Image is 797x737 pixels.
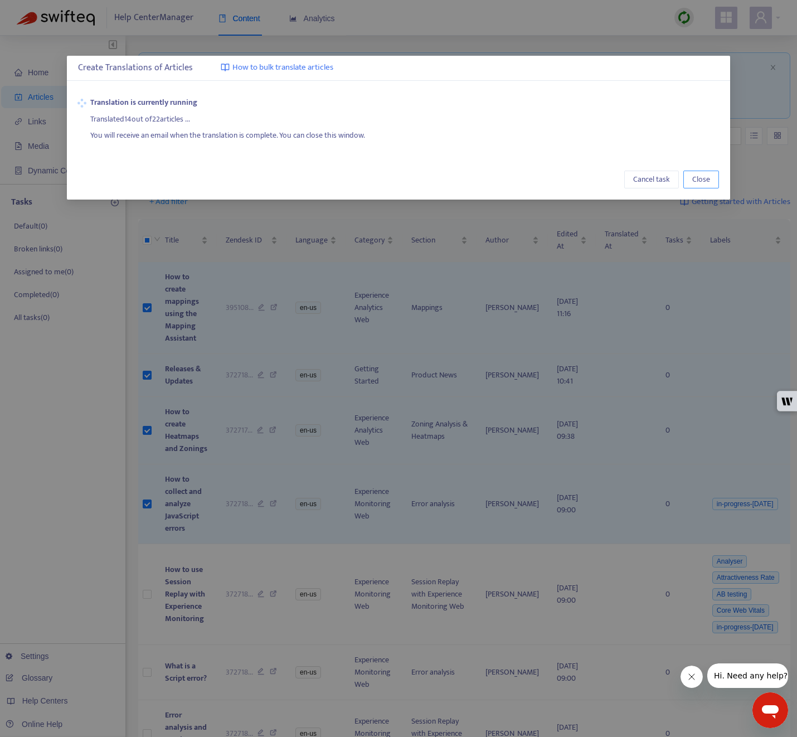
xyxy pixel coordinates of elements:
[633,173,670,186] span: Cancel task
[752,692,788,728] iframe: Button to launch messaging window
[624,171,679,188] button: Cancel task
[90,125,719,142] div: You will receive an email when the translation is complete. You can close this window.
[221,63,230,72] img: image-link
[707,663,788,688] iframe: Message from company
[692,173,710,186] span: Close
[221,61,333,74] a: How to bulk translate articles
[681,666,703,688] iframe: Close message
[683,171,719,188] button: Close
[78,61,719,75] div: Create Translations of Articles
[232,61,333,74] span: How to bulk translate articles
[90,109,719,125] div: Translated 14 out of 22 articles ...
[90,96,719,109] strong: Translation is currently running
